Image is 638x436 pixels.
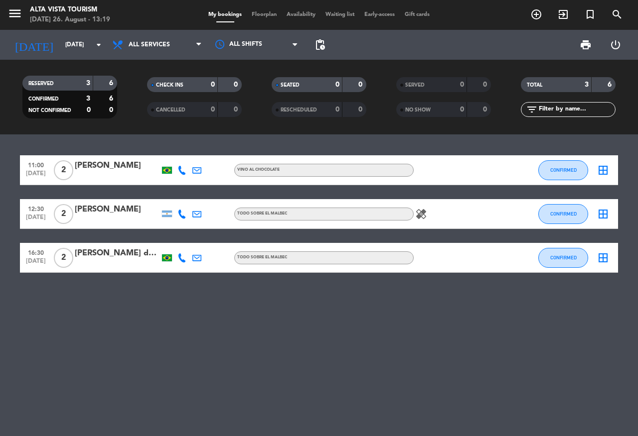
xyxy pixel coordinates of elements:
[282,12,320,17] span: Availability
[483,106,489,113] strong: 0
[23,170,48,182] span: [DATE]
[597,252,609,264] i: border_all
[23,246,48,258] span: 16:30
[211,81,215,88] strong: 0
[585,81,589,88] strong: 3
[247,12,282,17] span: Floorplan
[335,81,339,88] strong: 0
[550,255,577,260] span: CONFIRMED
[530,8,542,20] i: add_circle_outline
[527,83,542,88] span: TOTAL
[87,107,91,113] strong: 0
[75,159,159,172] div: [PERSON_NAME]
[234,106,240,113] strong: 0
[557,8,569,20] i: exit_to_app
[54,248,73,268] span: 2
[237,212,287,216] span: Todo sobre el malbec
[23,214,48,225] span: [DATE]
[234,81,240,88] strong: 0
[359,12,400,17] span: Early-access
[550,167,577,173] span: CONFIRMED
[601,30,631,60] div: LOG OUT
[211,106,215,113] strong: 0
[610,39,622,51] i: power_settings_new
[281,83,300,88] span: SEATED
[597,164,609,176] i: border_all
[93,39,105,51] i: arrow_drop_down
[460,106,464,113] strong: 0
[86,80,90,87] strong: 3
[538,160,588,180] button: CONFIRMED
[597,208,609,220] i: border_all
[526,104,538,115] i: filter_list
[538,248,588,268] button: CONFIRMED
[109,107,115,113] strong: 0
[460,81,464,88] strong: 0
[584,8,596,20] i: turned_in_not
[23,258,48,269] span: [DATE]
[54,204,73,224] span: 2
[400,12,435,17] span: Gift cards
[203,12,247,17] span: My bookings
[109,95,115,102] strong: 6
[405,83,425,88] span: SERVED
[611,8,623,20] i: search
[28,97,59,102] span: CONFIRMED
[129,41,170,48] span: All services
[7,6,22,24] button: menu
[23,203,48,214] span: 12:30
[358,106,364,113] strong: 0
[109,80,115,87] strong: 6
[314,39,326,51] span: pending_actions
[358,81,364,88] strong: 0
[483,81,489,88] strong: 0
[320,12,359,17] span: Waiting list
[23,159,48,170] span: 11:00
[405,108,431,112] span: NO SHOW
[156,108,185,112] span: CANCELLED
[86,95,90,102] strong: 3
[30,15,110,25] div: [DATE] 26. August - 13:19
[550,211,577,217] span: CONFIRMED
[7,34,60,56] i: [DATE]
[156,83,183,88] span: CHECK INS
[75,247,159,260] div: [PERSON_NAME] dos [PERSON_NAME]
[608,81,614,88] strong: 6
[28,81,54,86] span: RESERVED
[335,106,339,113] strong: 0
[54,160,73,180] span: 2
[28,108,71,113] span: NOT CONFIRMED
[538,104,615,115] input: Filter by name...
[538,204,588,224] button: CONFIRMED
[237,255,287,259] span: Todo sobre el malbec
[30,5,110,15] div: Alta Vista Tourism
[415,208,427,220] i: healing
[580,39,592,51] span: print
[7,6,22,21] i: menu
[281,108,317,112] span: RESCHEDULED
[75,203,159,216] div: [PERSON_NAME]
[237,168,280,172] span: Vino Al Chocolate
